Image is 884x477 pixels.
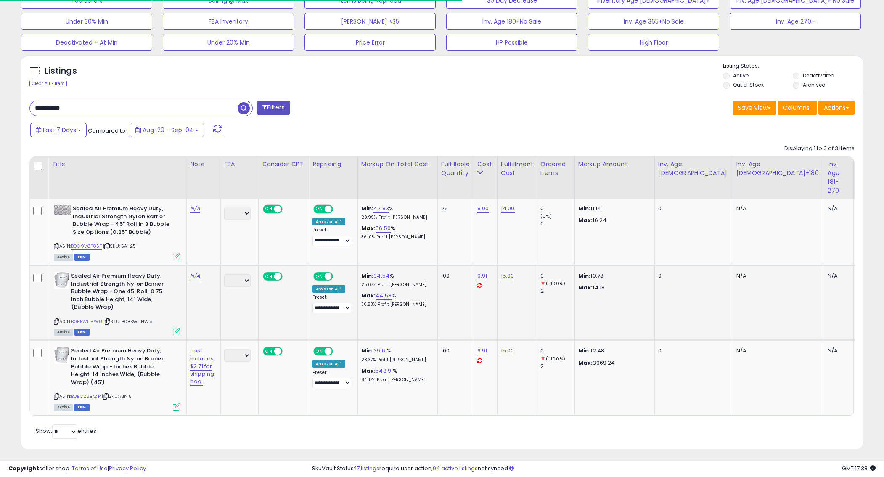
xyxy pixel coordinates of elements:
[540,220,574,228] div: 0
[54,205,180,260] div: ASIN:
[71,347,173,388] b: Sealed Air Premium Heavy Duty, Industrial Strength Nylon Barrier Bubble Wrap - Inches Bubble Heig...
[71,393,101,400] a: B0BC28BKZP
[304,13,436,30] button: [PERSON_NAME] <$5
[540,287,574,295] div: 2
[828,347,847,355] div: N/A
[45,65,77,77] h5: Listings
[578,272,648,280] p: 10.78
[578,272,591,280] strong: Min:
[477,204,489,213] a: 8.00
[361,291,376,299] b: Max:
[361,367,431,383] div: %
[102,393,132,400] span: | SKU: Air45'
[312,465,876,473] div: SkuVault Status: require user action, not synced.
[143,126,193,134] span: Aug-29 - Sep-04
[304,34,436,51] button: Price Error
[312,294,351,313] div: Preset:
[361,367,376,375] b: Max:
[314,206,325,213] span: ON
[733,72,749,79] label: Active
[36,427,96,435] span: Show: entries
[264,206,274,213] span: ON
[578,284,593,291] strong: Max:
[733,81,764,88] label: Out of Stock
[501,347,514,355] a: 15.00
[332,348,345,355] span: OFF
[264,348,274,355] span: ON
[441,272,467,280] div: 100
[103,318,153,325] span: | SKU: B0BBWL1HW8
[373,204,389,213] a: 42.83
[361,224,376,232] b: Max:
[130,123,204,137] button: Aug-29 - Sep-04
[281,348,295,355] span: OFF
[262,160,305,169] div: Consider CPT
[361,282,431,288] p: 25.67% Profit [PERSON_NAME]
[257,101,290,115] button: Filters
[803,72,834,79] label: Deactivated
[54,404,73,411] span: All listings currently available for purchase on Amazon
[578,347,591,355] strong: Min:
[54,272,180,334] div: ASIN:
[373,347,387,355] a: 39.61
[578,216,593,224] strong: Max:
[361,225,431,240] div: %
[723,62,863,70] p: Listing States:
[29,79,67,87] div: Clear All Filters
[190,272,200,280] a: N/A
[441,160,470,178] div: Fulfillable Quantity
[312,370,351,389] div: Preset:
[803,81,826,88] label: Archived
[578,205,648,212] p: 11.14
[540,213,552,220] small: (0%)
[361,234,431,240] p: 36.10% Profit [PERSON_NAME]
[578,284,648,291] p: 14.18
[281,273,295,280] span: OFF
[588,13,719,30] button: Inv. Age 365+No Sale
[578,359,593,367] strong: Max:
[30,123,87,137] button: Last 7 Days
[658,272,726,280] div: 0
[578,347,648,355] p: 12.48
[778,101,817,115] button: Columns
[74,404,90,411] span: FBM
[312,285,345,293] div: Amazon AI *
[540,272,574,280] div: 0
[361,160,434,169] div: Markup on Total Cost
[733,101,776,115] button: Save View
[373,272,389,280] a: 34.54
[54,254,73,261] span: All listings currently available for purchase on Amazon
[54,205,71,215] img: 51zOABQYFNL._SL40_.jpg
[784,145,855,153] div: Displaying 1 to 3 of 3 items
[658,347,726,355] div: 0
[224,160,255,169] div: FBA
[441,347,467,355] div: 100
[74,254,90,261] span: FBM
[578,359,648,367] p: 3969.24
[376,291,392,300] a: 44.58
[71,272,173,313] b: Sealed Air Premium Heavy Duty, Industrial Strength Nylon Barrier Bubble Wrap - One 45' Roll, 0.75...
[477,160,494,169] div: Cost
[376,224,391,233] a: 56.50
[54,347,69,364] img: 415IDSlZXiL._SL40_.jpg
[54,272,69,289] img: 415IDSlZXiL._SL40_.jpg
[540,347,574,355] div: 0
[74,329,90,336] span: FBM
[477,272,487,280] a: 9.91
[441,205,467,212] div: 25
[190,204,200,213] a: N/A
[8,465,146,473] div: seller snap | |
[730,13,861,30] button: Inv. Age 270+
[658,160,729,178] div: Inv. Age [DEMOGRAPHIC_DATA]
[8,464,39,472] strong: Copyright
[332,206,345,213] span: OFF
[190,160,217,169] div: Note
[736,205,818,212] div: N/A
[355,464,379,472] a: 17 listings
[54,329,73,336] span: All listings currently available for purchase on Amazon
[72,464,108,472] a: Terms of Use
[312,227,351,246] div: Preset:
[361,357,431,363] p: 28.37% Profit [PERSON_NAME]
[828,272,847,280] div: N/A
[109,464,146,472] a: Privacy Policy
